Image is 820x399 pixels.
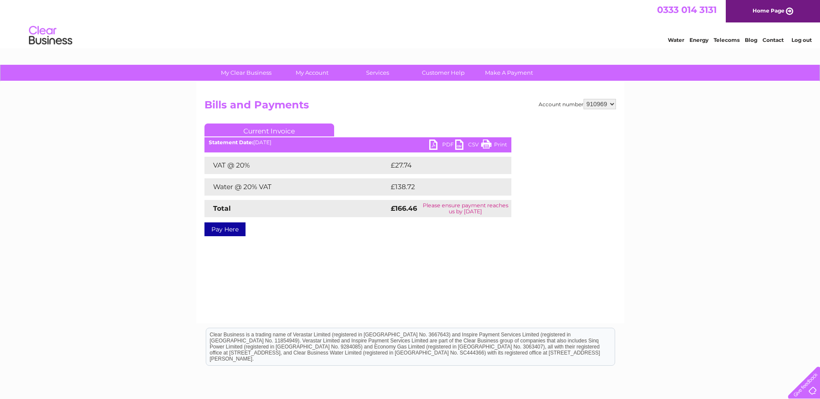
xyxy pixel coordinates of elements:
a: Water [668,37,684,43]
div: [DATE] [204,139,511,146]
a: Print [481,139,507,152]
a: Blog [745,37,757,43]
td: Water @ 20% VAT [204,178,389,196]
a: PDF [429,139,455,152]
img: logo.png [29,22,73,49]
b: Statement Date: [209,139,253,146]
a: Contact [763,37,784,43]
h2: Bills and Payments [204,99,616,115]
a: My Clear Business [211,65,282,81]
a: Customer Help [408,65,479,81]
div: Account number [539,99,616,109]
td: Please ensure payment reaches us by [DATE] [420,200,511,217]
a: Make A Payment [473,65,545,81]
a: 0333 014 3131 [657,4,717,15]
strong: Total [213,204,231,212]
td: VAT @ 20% [204,157,389,174]
a: Services [342,65,413,81]
a: Energy [689,37,708,43]
strong: £166.46 [391,204,417,212]
a: Pay Here [204,222,246,236]
a: My Account [276,65,348,81]
a: CSV [455,139,481,152]
div: Clear Business is a trading name of Verastar Limited (registered in [GEOGRAPHIC_DATA] No. 3667643... [206,5,615,42]
td: £27.74 [389,157,493,174]
td: £138.72 [389,178,495,196]
a: Log out [791,37,812,43]
a: Current Invoice [204,123,334,136]
a: Telecoms [714,37,740,43]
